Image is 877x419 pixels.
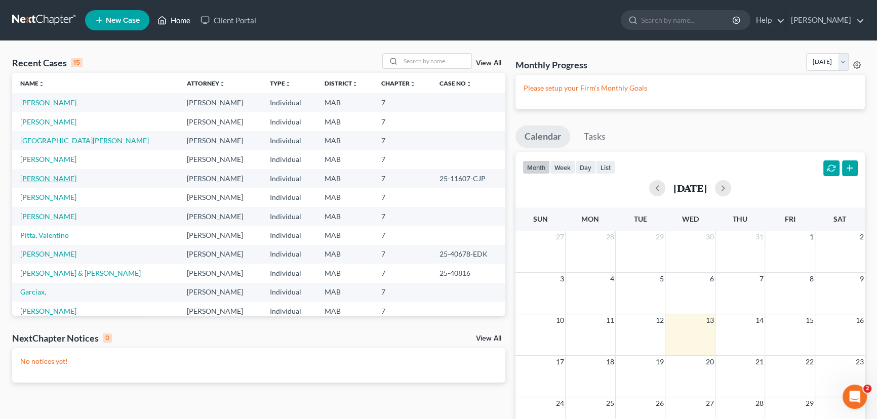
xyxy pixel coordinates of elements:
[106,17,140,24] span: New Case
[178,93,261,112] td: [PERSON_NAME]
[659,273,665,285] span: 5
[20,249,76,258] a: [PERSON_NAME]
[316,245,374,264] td: MAB
[605,314,615,326] span: 11
[381,79,416,87] a: Chapterunfold_more
[855,356,865,368] span: 23
[178,188,261,206] td: [PERSON_NAME]
[316,93,374,112] td: MAB
[373,131,431,150] td: 7
[12,332,112,344] div: NextChapter Notices
[178,207,261,226] td: [PERSON_NAME]
[373,93,431,112] td: 7
[575,125,615,148] a: Tasks
[759,273,765,285] span: 7
[20,356,497,366] p: No notices yet!
[859,273,865,285] span: 9
[855,314,865,326] span: 16
[754,356,765,368] span: 21
[20,136,149,145] a: [GEOGRAPHIC_DATA][PERSON_NAME]
[20,307,76,315] a: [PERSON_NAME]
[373,283,431,302] td: 7
[262,188,316,206] td: Individual
[152,11,195,29] a: Home
[805,356,815,368] span: 22
[533,215,548,223] span: Sun
[325,79,358,87] a: Districtunfold_more
[805,314,815,326] span: 15
[20,174,76,183] a: [PERSON_NAME]
[754,314,765,326] span: 14
[262,93,316,112] td: Individual
[833,215,846,223] span: Sat
[262,283,316,302] td: Individual
[809,231,815,243] span: 1
[843,385,867,409] iframe: Intercom live chat
[316,188,374,206] td: MAB
[705,314,715,326] span: 13
[262,131,316,150] td: Individual
[431,169,505,188] td: 25-11607-CJP
[71,58,83,67] div: 15
[316,264,374,282] td: MAB
[373,245,431,264] td: 7
[373,226,431,244] td: 7
[633,215,647,223] span: Tue
[754,397,765,409] span: 28
[523,160,550,174] button: month
[178,112,261,131] td: [PERSON_NAME]
[103,333,112,343] div: 0
[195,11,261,29] a: Client Portal
[705,356,715,368] span: 20
[20,269,141,277] a: [PERSON_NAME] & [PERSON_NAME]
[20,117,76,126] a: [PERSON_NAME]
[754,231,765,243] span: 31
[682,215,698,223] span: Wed
[373,150,431,169] td: 7
[655,356,665,368] span: 19
[410,81,416,87] i: unfold_more
[609,273,615,285] span: 4
[605,397,615,409] span: 25
[178,245,261,264] td: [PERSON_NAME]
[316,302,374,320] td: MAB
[605,356,615,368] span: 18
[262,169,316,188] td: Individual
[655,231,665,243] span: 29
[859,231,865,243] span: 2
[178,264,261,282] td: [PERSON_NAME]
[316,283,374,302] td: MAB
[581,215,599,223] span: Mon
[20,155,76,163] a: [PERSON_NAME]
[20,212,76,221] a: [PERSON_NAME]
[805,397,815,409] span: 29
[605,231,615,243] span: 28
[440,79,472,87] a: Case Nounfold_more
[673,183,707,193] h2: [DATE]
[186,79,225,87] a: Attorneyunfold_more
[401,54,471,68] input: Search by name...
[559,273,565,285] span: 3
[262,226,316,244] td: Individual
[809,273,815,285] span: 8
[178,283,261,302] td: [PERSON_NAME]
[655,314,665,326] span: 12
[178,131,261,150] td: [PERSON_NAME]
[705,231,715,243] span: 30
[515,59,587,71] h3: Monthly Progress
[12,57,83,69] div: Recent Cases
[596,160,615,174] button: list
[316,226,374,244] td: MAB
[262,207,316,226] td: Individual
[555,397,565,409] span: 24
[38,81,45,87] i: unfold_more
[555,314,565,326] span: 10
[431,245,505,264] td: 25-40678-EDK
[524,83,857,93] p: Please setup your Firm's Monthly Goals
[373,207,431,226] td: 7
[178,226,261,244] td: [PERSON_NAME]
[655,397,665,409] span: 26
[641,11,734,29] input: Search by name...
[733,215,747,223] span: Thu
[785,215,795,223] span: Fri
